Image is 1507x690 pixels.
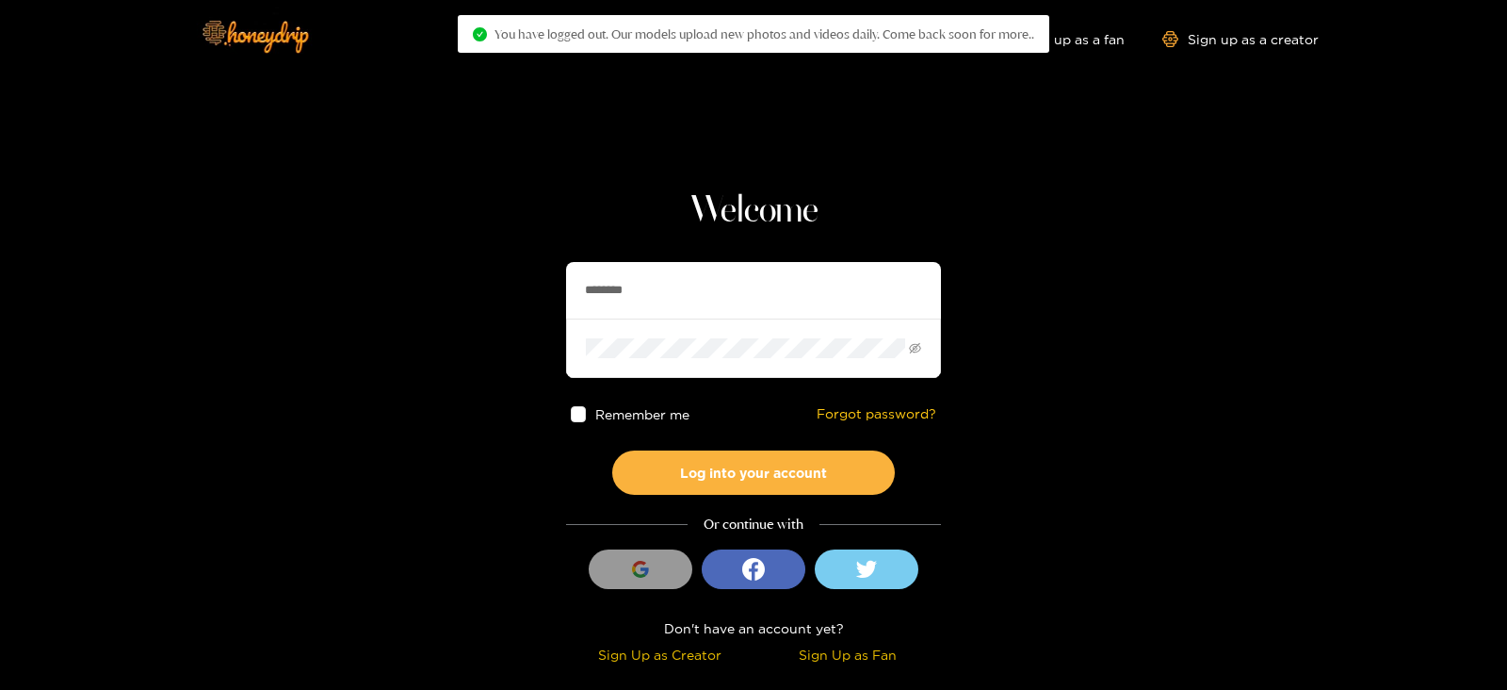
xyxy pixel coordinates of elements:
span: eye-invisible [909,342,921,354]
span: Remember me [596,407,690,421]
span: check-circle [473,27,487,41]
button: Log into your account [612,451,895,495]
div: Sign Up as Fan [758,644,936,665]
span: You have logged out. Our models upload new photos and videos daily. Come back soon for more.. [494,26,1034,41]
div: Or continue with [566,514,941,535]
div: Sign Up as Creator [571,644,749,665]
a: Sign up as a fan [996,31,1125,47]
a: Sign up as a creator [1162,31,1319,47]
h1: Welcome [566,189,941,234]
div: Don't have an account yet? [566,617,941,639]
a: Forgot password? [817,406,936,422]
